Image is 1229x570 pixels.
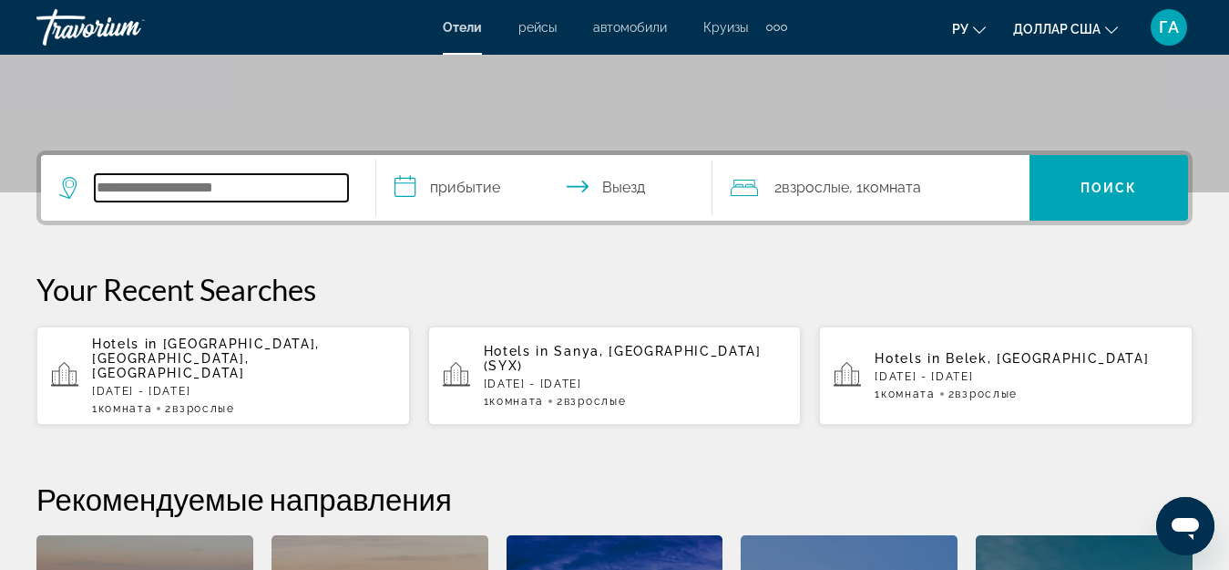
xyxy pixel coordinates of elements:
[593,20,667,35] a: автомобили
[1029,155,1188,221] button: Поиск
[484,395,544,408] span: 1
[712,155,1029,221] button: Путешественники: 2 взрослых, 0 детей
[1080,181,1138,195] font: Поиск
[782,179,849,196] font: Взрослые
[703,20,748,35] a: Круизы
[484,344,549,358] span: Hotels in
[484,344,762,373] span: Sanya, [GEOGRAPHIC_DATA] (SYX)
[428,326,802,426] button: Hotels in Sanya, [GEOGRAPHIC_DATA] (SYX)[DATE] - [DATE]1Комната2Взрослые
[1156,497,1214,555] iframe: Кнопка запуска окна обмена сообщениями
[36,326,410,426] button: Hotels in [GEOGRAPHIC_DATA], [GEOGRAPHIC_DATA], [GEOGRAPHIC_DATA][DATE] - [DATE]1Комната2Взрослые
[92,337,320,380] span: [GEOGRAPHIC_DATA], [GEOGRAPHIC_DATA], [GEOGRAPHIC_DATA]
[92,337,158,351] span: Hotels in
[41,155,1188,221] div: Виджет поиска
[849,179,863,196] font: , 1
[36,4,219,51] a: Травориум
[98,402,153,415] span: Комната
[1159,17,1179,36] font: ГА
[952,16,986,42] button: Изменить язык
[484,378,787,390] p: [DATE] - [DATE]
[952,22,968,36] font: ру
[774,179,782,196] font: 2
[172,402,234,415] span: Взрослые
[766,13,787,42] button: Дополнительные элементы навигации
[489,395,544,408] span: Комната
[443,20,482,35] a: Отели
[1145,8,1193,47] button: Меню пользователя
[875,370,1178,383] p: [DATE] - [DATE]
[875,351,940,366] span: Hotels in
[881,388,936,400] span: Комната
[564,395,626,408] span: Взрослые
[955,388,1017,400] span: Взрослые
[875,388,935,400] span: 1
[92,385,395,398] p: [DATE] - [DATE]
[863,179,921,196] font: Комната
[946,351,1149,366] span: Belek, [GEOGRAPHIC_DATA]
[165,402,234,415] span: 2
[92,402,152,415] span: 1
[819,326,1193,426] button: Hotels in Belek, [GEOGRAPHIC_DATA][DATE] - [DATE]1Комната2Взрослые
[36,271,1193,307] p: Your Recent Searches
[1013,22,1101,36] font: доллар США
[36,481,1193,517] h2: Рекомендуемые направления
[948,388,1018,400] span: 2
[1013,16,1118,42] button: Изменить валюту
[518,20,557,35] a: рейсы
[557,395,626,408] span: 2
[376,155,712,221] button: Даты заезда и выезда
